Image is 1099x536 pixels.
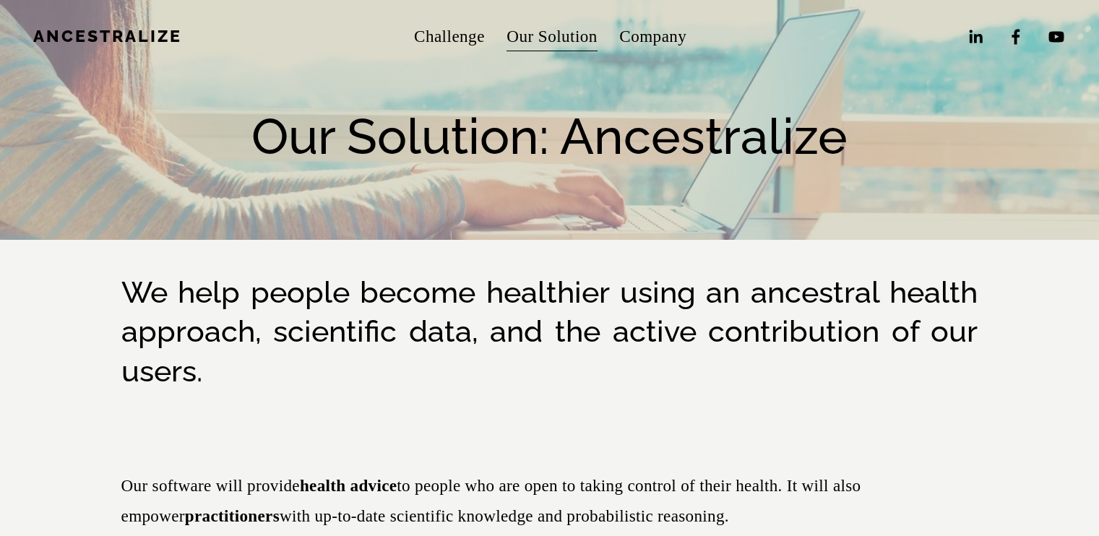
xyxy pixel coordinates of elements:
a: Facebook [1007,27,1025,46]
strong: practitioners [185,506,280,525]
a: Our Solution [507,20,598,53]
strong: health advice [300,476,397,495]
a: Challenge [414,20,485,53]
a: LinkedIn [966,27,985,46]
h1: Our Solution: Ancestralize [33,106,1066,168]
span: Company [619,22,686,52]
a: Ancestralize [33,26,182,46]
h2: We help people become healthier using an ancestral health approach, scientific data, and the acti... [121,273,978,391]
a: YouTube [1047,27,1066,46]
a: folder dropdown [619,20,686,53]
p: Our software will provide to people who are open to taking control of their health. It will also ... [121,471,978,531]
